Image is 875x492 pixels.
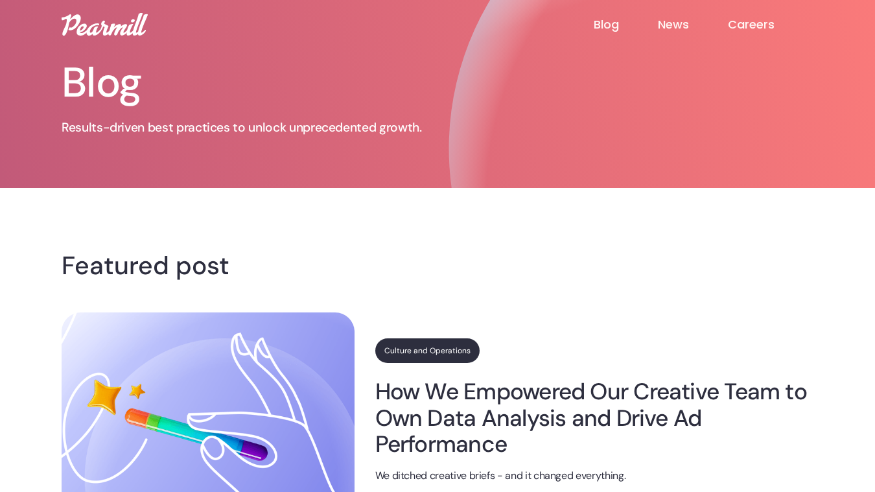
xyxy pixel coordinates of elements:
p: Results-driven best practices to unlock unprecedented growth. [62,119,502,136]
a: Careers [728,17,813,32]
h4: Featured post [62,255,813,276]
h1: Blog [62,62,502,104]
a: News [658,17,728,32]
a: Culture and Operations [375,338,480,363]
a: Blog [594,17,658,32]
a: How We Empowered Our Creative Team to Own Data Analysis and Drive Ad Performance [375,379,813,457]
img: Pearmill logo [62,13,148,36]
p: We ditched creative briefs - and it changed everything. [375,468,813,484]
